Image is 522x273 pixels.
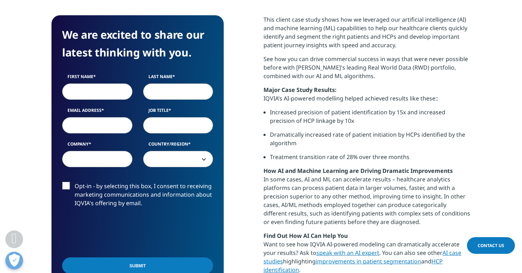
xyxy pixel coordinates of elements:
[62,141,132,151] label: Company
[263,86,337,94] strong: Major Case Study Results:
[263,167,453,175] strong: How AI and Machine Learning are Driving Dramatic Improvements
[143,141,213,151] label: Country/Region
[270,153,471,166] li: Treatment transition rate of 28% over three months
[62,107,132,117] label: Email Address
[263,94,471,108] p: IQVIA’s AI-powered modelling helped achieved results like these::
[467,237,515,254] a: Contact Us
[263,15,471,55] p: This client case study shows how we leveraged our artificial intelligence (AI) and machine learni...
[62,182,213,211] label: Opt-in - by selecting this box, I consent to receiving marketing communications and information a...
[316,249,379,257] a: speak with an AI expert
[5,252,23,269] button: Open Preferences
[478,242,504,249] span: Contact Us
[316,257,421,265] a: improvements in patient segmentation
[143,73,213,83] label: Last Name
[263,55,471,86] p: See how you can drive commercial success in ways that were never possible before with [PERSON_NAM...
[270,108,471,130] li: Increased precision of patient identification by 15x and increased precision of HCP linkage by 10x
[143,107,213,117] label: Job Title
[263,232,348,240] strong: Find Out How AI Can Help You
[270,130,471,153] li: Dramatically increased rate of patient initiation by HCPs identified by the algorithm
[62,73,132,83] label: First Name
[62,26,213,61] h4: We are excited to share our latest thinking with you.
[263,249,461,265] a: AI case studies
[263,175,471,231] p: In some cases, AI and ML can accelerate results – healthcare analytics platforms can process pati...
[62,219,170,246] iframe: reCAPTCHA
